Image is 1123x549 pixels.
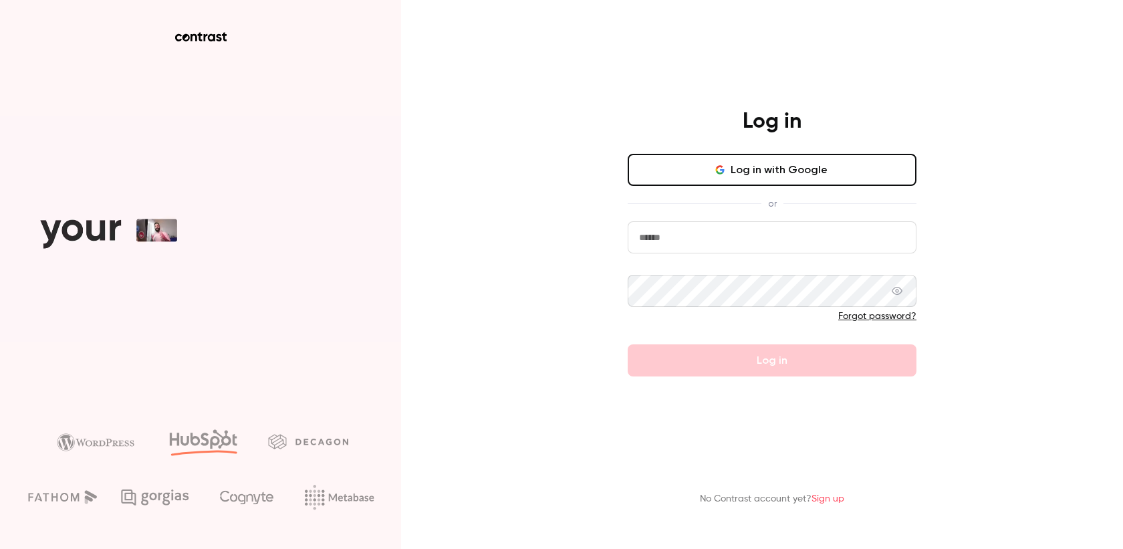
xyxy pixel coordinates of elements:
span: or [761,197,783,211]
img: decagon [268,434,348,449]
button: Log in with Google [628,154,916,186]
a: Forgot password? [838,312,916,321]
h4: Log in [743,108,801,135]
p: No Contrast account yet? [700,492,844,506]
a: Sign up [812,494,844,504]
